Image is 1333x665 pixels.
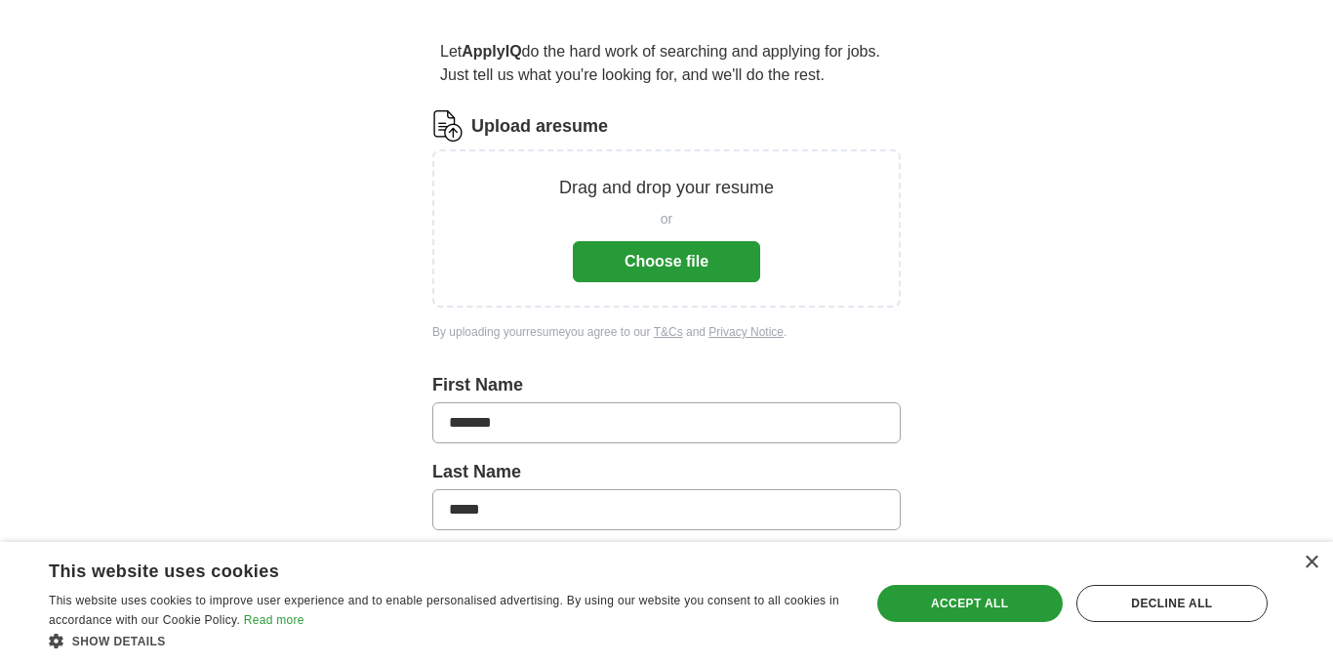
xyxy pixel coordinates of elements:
[877,585,1063,622] div: Accept all
[559,175,774,201] p: Drag and drop your resume
[462,43,521,60] strong: ApplyIQ
[432,372,901,398] label: First Name
[432,323,901,341] div: By uploading your resume you agree to our and .
[432,32,901,95] p: Let do the hard work of searching and applying for jobs. Just tell us what you're looking for, an...
[708,325,784,339] a: Privacy Notice
[72,635,166,648] span: Show details
[573,241,760,282] button: Choose file
[432,110,464,142] img: CV Icon
[471,113,608,140] label: Upload a resume
[49,631,845,650] div: Show details
[244,613,304,627] a: Read more, opens a new window
[1304,556,1318,570] div: Close
[432,459,901,485] label: Last Name
[661,209,672,229] span: or
[654,325,683,339] a: T&Cs
[49,594,839,627] span: This website uses cookies to improve user experience and to enable personalised advertising. By u...
[1076,585,1268,622] div: Decline all
[49,554,796,583] div: This website uses cookies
